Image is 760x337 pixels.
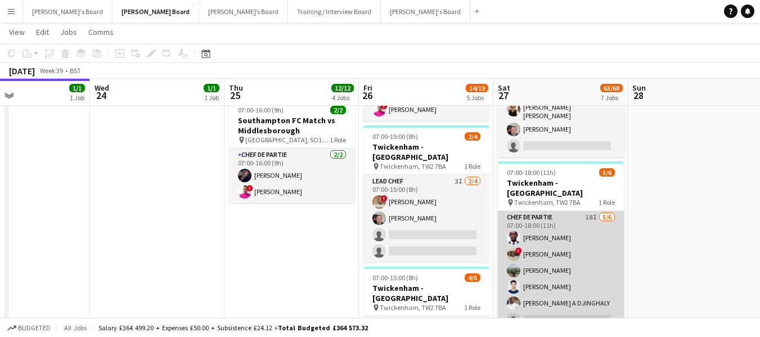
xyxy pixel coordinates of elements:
app-card-role: Lead Chef3I3/407:00-18:00 (11h)![PERSON_NAME][PERSON_NAME] [PERSON_NAME][PERSON_NAME] [498,66,624,157]
span: 07:00-15:00 (8h) [372,273,418,282]
button: Training / Interview Board [288,1,381,23]
span: Twickenham, TW2 7BA [380,303,446,312]
span: 2/4 [465,132,480,141]
div: BST [70,66,81,75]
button: [PERSON_NAME]'s Board [381,1,470,23]
span: 4/6 [465,273,480,282]
span: Twickenham, TW2 7BA [380,162,446,170]
span: 1 Role [464,303,480,312]
span: 1 Role [330,136,346,144]
a: View [5,25,29,39]
span: 28 [631,89,646,102]
span: Wed [95,83,109,93]
span: Week 39 [37,66,65,75]
h3: Twickenham - [GEOGRAPHIC_DATA] [498,178,624,198]
button: [PERSON_NAME]'s Board [23,1,113,23]
span: 26 [362,89,372,102]
span: Edit [36,27,49,37]
span: 07:00-15:00 (8h) [372,132,418,141]
span: Thu [229,83,243,93]
span: 1/1 [69,84,85,92]
a: Comms [84,25,118,39]
a: Edit [32,25,53,39]
app-card-role: Chef de Partie2/207:00-16:00 (9h)[PERSON_NAME]![PERSON_NAME] [229,149,355,203]
button: [PERSON_NAME] Board [113,1,199,23]
span: All jobs [62,323,89,332]
span: 63/68 [600,84,623,92]
span: 1 Role [599,198,615,206]
span: Fri [363,83,372,93]
div: 4 Jobs [332,93,353,102]
span: 24 [93,89,109,102]
span: 27 [496,89,510,102]
span: 14/19 [466,84,488,92]
h3: Southampton FC Match vs Middlesborough [229,115,355,136]
span: Twickenham, TW2 7BA [514,198,581,206]
div: [DATE] [9,65,35,77]
span: 2/2 [330,106,346,114]
app-job-card: 07:00-18:00 (11h)5/6Twickenham - [GEOGRAPHIC_DATA] Twickenham, TW2 7BA1 RoleChef de Partie18I5/60... [498,161,624,328]
h3: Twickenham - [GEOGRAPHIC_DATA] [363,283,489,303]
div: 5 Jobs [466,93,488,102]
div: 1 Job [70,93,84,102]
app-job-card: 07:00-15:00 (8h)2/4Twickenham - [GEOGRAPHIC_DATA] Twickenham, TW2 7BA1 RoleLead Chef3I2/407:00-15... [363,125,489,262]
span: 12/12 [331,84,354,92]
div: 1 Job [204,93,219,102]
span: ! [381,195,388,202]
app-card-role: Lead Chef3I2/407:00-15:00 (8h)![PERSON_NAME][PERSON_NAME] [363,175,489,262]
h3: Twickenham - [GEOGRAPHIC_DATA] [363,142,489,162]
span: 07:00-18:00 (11h) [507,168,556,177]
span: ! [246,185,253,192]
span: Jobs [60,27,77,37]
span: 5/6 [599,168,615,177]
button: [PERSON_NAME]’s Board [199,1,288,23]
span: Sat [498,83,510,93]
span: Comms [88,27,114,37]
span: ! [515,248,522,254]
app-card-role: Chef de Partie18I5/607:00-18:00 (11h)[PERSON_NAME]![PERSON_NAME][PERSON_NAME][PERSON_NAME][PERSON... [498,211,624,331]
span: 1 Role [464,162,480,170]
div: Salary £364 499.20 + Expenses £50.00 + Subsistence £24.12 = [98,323,368,332]
app-job-card: 07:00-16:00 (9h)2/2Southampton FC Match vs Middlesborough [GEOGRAPHIC_DATA], SO14 5FP1 RoleChef d... [229,99,355,203]
button: Budgeted [6,322,52,334]
span: View [9,27,25,37]
a: Jobs [56,25,82,39]
span: ! [381,103,388,110]
span: Total Budgeted £364 573.32 [278,323,368,332]
div: 7 Jobs [601,93,622,102]
span: [GEOGRAPHIC_DATA], SO14 5FP [245,136,330,144]
span: Sun [632,83,646,93]
span: 07:00-16:00 (9h) [238,106,284,114]
span: Budgeted [18,324,51,332]
span: 1/1 [204,84,219,92]
span: 25 [227,89,243,102]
